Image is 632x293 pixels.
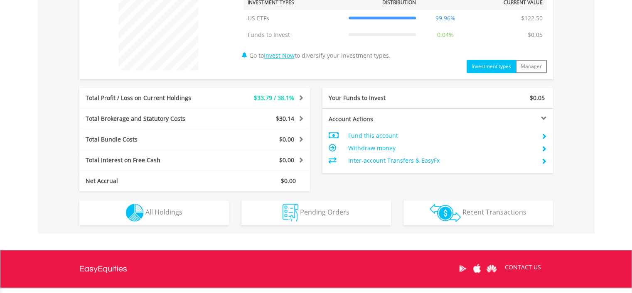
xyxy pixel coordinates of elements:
[279,156,294,164] span: $0.00
[462,208,526,217] span: Recent Transactions
[530,94,545,102] span: $0.05
[420,27,471,43] td: 0.04%
[79,177,214,185] div: Net Accrual
[430,204,461,222] img: transactions-zar-wht.png
[243,10,344,27] td: US ETFs
[322,115,438,123] div: Account Actions
[281,177,296,185] span: $0.00
[420,10,471,27] td: 99.96%
[484,256,499,281] a: Huawei
[300,208,349,217] span: Pending Orders
[279,135,294,143] span: $0.00
[322,94,438,102] div: Your Funds to Invest
[254,94,294,102] span: $33.79 / 38.1%
[283,204,298,222] img: pending_instructions-wht.png
[467,60,516,73] button: Investment types
[79,200,229,225] button: All Holdings
[79,135,214,144] div: Total Bundle Costs
[524,27,547,43] td: $0.05
[241,200,391,225] button: Pending Orders
[79,250,127,288] a: EasyEquities
[79,94,214,102] div: Total Profit / Loss on Current Holdings
[348,142,534,154] td: Withdraw money
[517,10,547,27] td: $122.50
[348,154,534,167] td: Inter-account Transfers & EasyFx
[126,204,144,222] img: holdings-wht.png
[79,115,214,123] div: Total Brokerage and Statutory Costs
[455,256,470,281] a: Google Play
[145,208,182,217] span: All Holdings
[470,256,484,281] a: Apple
[348,129,534,142] td: Fund this account
[276,115,294,122] span: $30.14
[264,51,295,59] a: Invest Now
[243,27,344,43] td: Funds to Invest
[403,200,553,225] button: Recent Transactions
[516,60,547,73] button: Manager
[499,256,547,279] a: CONTACT US
[79,156,214,164] div: Total Interest on Free Cash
